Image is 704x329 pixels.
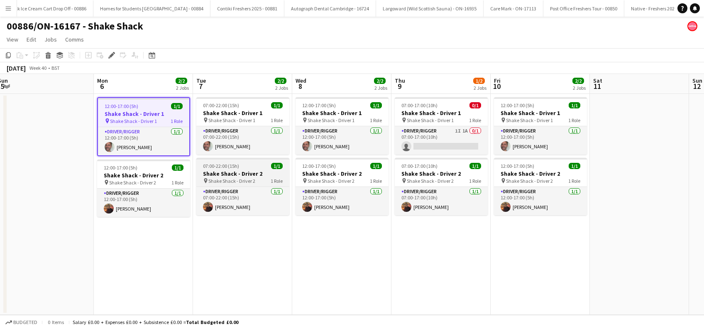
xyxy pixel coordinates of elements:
[271,102,283,108] span: 1/1
[195,81,206,91] span: 7
[494,170,587,177] h3: Shake Shack - Driver 2
[395,126,488,155] app-card-role: Driver/Rigger1I1A0/107:00-17:00 (10h)
[374,78,386,84] span: 2/2
[469,178,481,184] span: 1 Role
[7,64,26,72] div: [DATE]
[506,178,553,184] span: Shake Shack - Driver 2
[41,34,60,45] a: Jobs
[4,318,39,327] button: Budgeted
[395,97,488,155] app-job-card: 07:00-17:00 (10h)0/1Shake Shack - Driver 1 Shake Shack - Driver 11 RoleDriver/Rigger1I1A0/107:00-...
[407,178,454,184] span: Shake Shack - Driver 2
[196,109,289,117] h3: Shake Shack - Driver 1
[494,126,587,155] app-card-role: Driver/Rigger1/112:00-17:00 (5h)[PERSON_NAME]
[394,81,405,91] span: 9
[27,65,48,71] span: Week 40
[624,0,698,17] button: Native - Freshers 2025 Tour 9
[176,78,187,84] span: 2/2
[93,0,210,17] button: Homes for Students [GEOGRAPHIC_DATA] - 00884
[494,77,501,84] span: Fri
[308,117,354,123] span: Shake Shack - Driver 1
[171,179,183,186] span: 1 Role
[296,187,389,215] app-card-role: Driver/Rigger1/112:00-17:00 (5h)[PERSON_NAME]
[296,77,306,84] span: Wed
[97,160,190,217] app-job-card: 12:00-17:00 (5h)1/1Shake Shack - Driver 2 Shake Shack - Driver 21 RoleDriver/Rigger1/112:00-17:00...
[3,34,22,45] a: View
[407,117,454,123] span: Shake Shack - Driver 1
[692,77,702,84] span: Sun
[271,117,283,123] span: 1 Role
[196,187,289,215] app-card-role: Driver/Rigger1/107:00-22:00 (15h)[PERSON_NAME]
[593,77,602,84] span: Sat
[275,78,286,84] span: 2/2
[395,170,488,177] h3: Shake Shack - Driver 2
[302,163,336,169] span: 12:00-17:00 (5h)
[208,178,255,184] span: Shake Shack - Driver 2
[568,178,580,184] span: 1 Role
[296,170,389,177] h3: Shake Shack - Driver 2
[98,110,189,118] h3: Shake Shack - Driver 1
[493,81,501,91] span: 10
[98,127,189,155] app-card-role: Driver/Rigger1/112:00-17:00 (5h)[PERSON_NAME]
[568,117,580,123] span: 1 Role
[171,118,183,124] span: 1 Role
[469,117,481,123] span: 1 Role
[376,0,484,17] button: Largoward (Wild Scottish Sauna) - ON-16935
[296,109,389,117] h3: Shake Shack - Driver 1
[73,319,238,325] div: Salary £0.00 + Expenses £0.00 + Subsistence £0.00 =
[203,163,239,169] span: 07:00-22:00 (15h)
[370,117,382,123] span: 1 Role
[196,170,289,177] h3: Shake Shack - Driver 2
[210,0,284,17] button: Contiki Freshers 2025 - 00881
[569,102,580,108] span: 1/1
[687,21,697,31] app-user-avatar: native Staffing
[296,97,389,155] app-job-card: 12:00-17:00 (5h)1/1Shake Shack - Driver 1 Shake Shack - Driver 11 RoleDriver/Rigger1/112:00-17:00...
[395,187,488,215] app-card-role: Driver/Rigger1/107:00-17:00 (10h)[PERSON_NAME]
[208,117,255,123] span: Shake Shack - Driver 1
[370,102,382,108] span: 1/1
[401,163,438,169] span: 07:00-17:00 (10h)
[284,0,376,17] button: Autograph Dental Cambridge - 16724
[196,158,289,215] app-job-card: 07:00-22:00 (15h)1/1Shake Shack - Driver 2 Shake Shack - Driver 21 RoleDriver/Rigger1/107:00-22:0...
[44,36,57,43] span: Jobs
[196,97,289,155] div: 07:00-22:00 (15h)1/1Shake Shack - Driver 1 Shake Shack - Driver 11 RoleDriver/Rigger1/107:00-22:0...
[109,179,156,186] span: Shake Shack - Driver 2
[65,36,84,43] span: Comms
[203,102,239,108] span: 07:00-22:00 (15h)
[395,77,405,84] span: Thu
[494,109,587,117] h3: Shake Shack - Driver 1
[110,118,157,124] span: Shake Shack - Driver 1
[296,158,389,215] app-job-card: 12:00-17:00 (5h)1/1Shake Shack - Driver 2 Shake Shack - Driver 21 RoleDriver/Rigger1/112:00-17:00...
[395,158,488,215] div: 07:00-17:00 (10h)1/1Shake Shack - Driver 2 Shake Shack - Driver 21 RoleDriver/Rigger1/107:00-17:0...
[401,102,438,108] span: 07:00-17:00 (10h)
[473,78,485,84] span: 1/2
[97,189,190,217] app-card-role: Driver/Rigger1/112:00-17:00 (5h)[PERSON_NAME]
[172,164,183,171] span: 1/1
[592,81,602,91] span: 11
[96,81,108,91] span: 6
[501,163,534,169] span: 12:00-17:00 (5h)
[469,102,481,108] span: 0/1
[691,81,702,91] span: 12
[171,103,183,109] span: 1/1
[97,77,108,84] span: Mon
[271,178,283,184] span: 1 Role
[370,178,382,184] span: 1 Role
[7,20,143,32] h1: 00886/ON-16167 - Shake Shack
[196,77,206,84] span: Tue
[27,36,36,43] span: Edit
[494,97,587,155] app-job-card: 12:00-17:00 (5h)1/1Shake Shack - Driver 1 Shake Shack - Driver 11 RoleDriver/Rigger1/112:00-17:00...
[62,34,87,45] a: Comms
[494,158,587,215] app-job-card: 12:00-17:00 (5h)1/1Shake Shack - Driver 2 Shake Shack - Driver 21 RoleDriver/Rigger1/112:00-17:00...
[501,102,534,108] span: 12:00-17:00 (5h)
[506,117,553,123] span: Shake Shack - Driver 1
[97,97,190,156] div: 12:00-17:00 (5h)1/1Shake Shack - Driver 1 Shake Shack - Driver 11 RoleDriver/Rigger1/112:00-17:00...
[46,319,66,325] span: 0 items
[275,85,288,91] div: 2 Jobs
[51,65,60,71] div: BST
